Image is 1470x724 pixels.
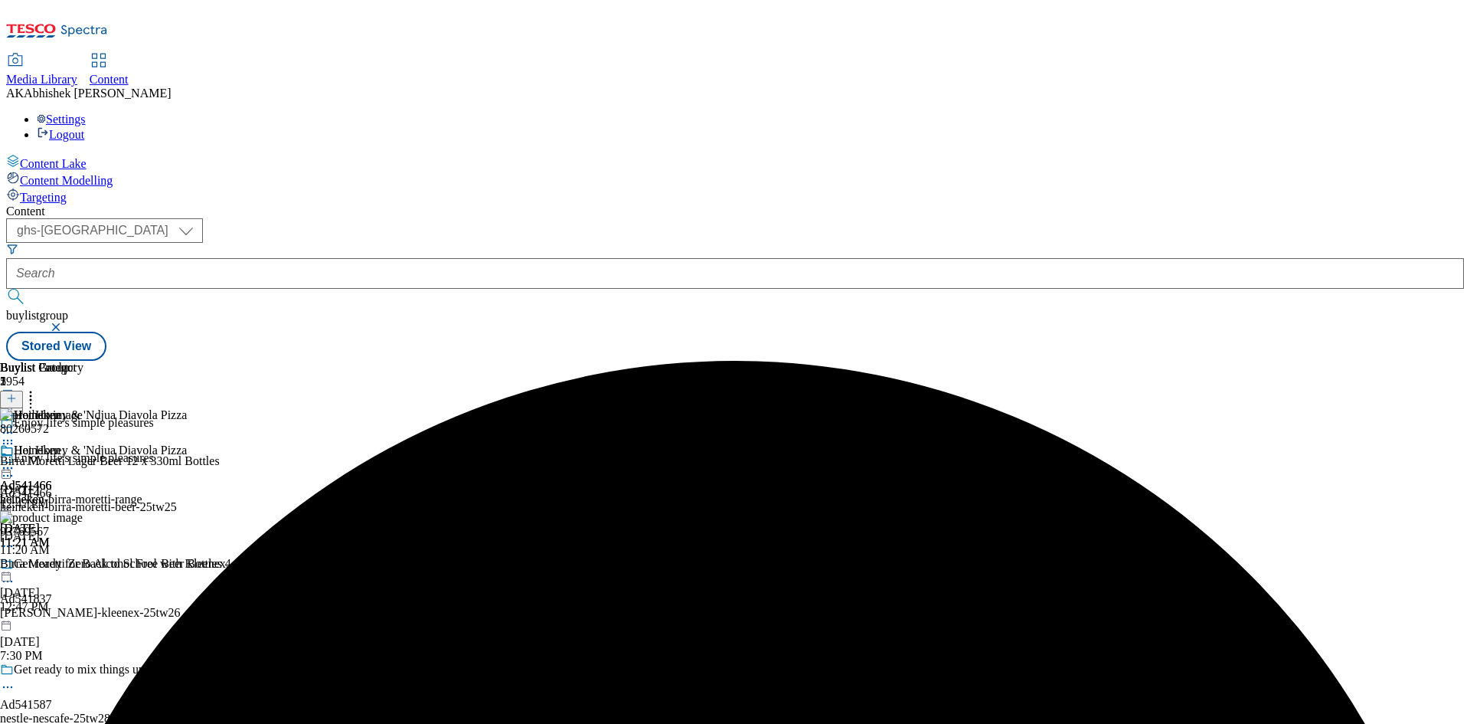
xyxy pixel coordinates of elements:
a: Content Lake [6,154,1464,171]
a: Content [90,54,129,87]
input: Search [6,258,1464,289]
a: Logout [37,128,84,141]
span: Content [90,73,129,86]
span: Content Lake [20,157,87,170]
svg: Search Filters [6,243,18,255]
div: Get ready to mix things up [14,663,145,676]
a: Media Library [6,54,77,87]
a: Settings [37,113,86,126]
a: Targeting [6,188,1464,205]
div: Content [6,205,1464,218]
span: AK [6,87,24,100]
a: Content Modelling [6,171,1464,188]
span: Targeting [20,191,67,204]
span: Content Modelling [20,174,113,187]
span: Abhishek [PERSON_NAME] [24,87,171,100]
span: buylistgroup [6,309,68,322]
span: Media Library [6,73,77,86]
button: Stored View [6,332,106,361]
